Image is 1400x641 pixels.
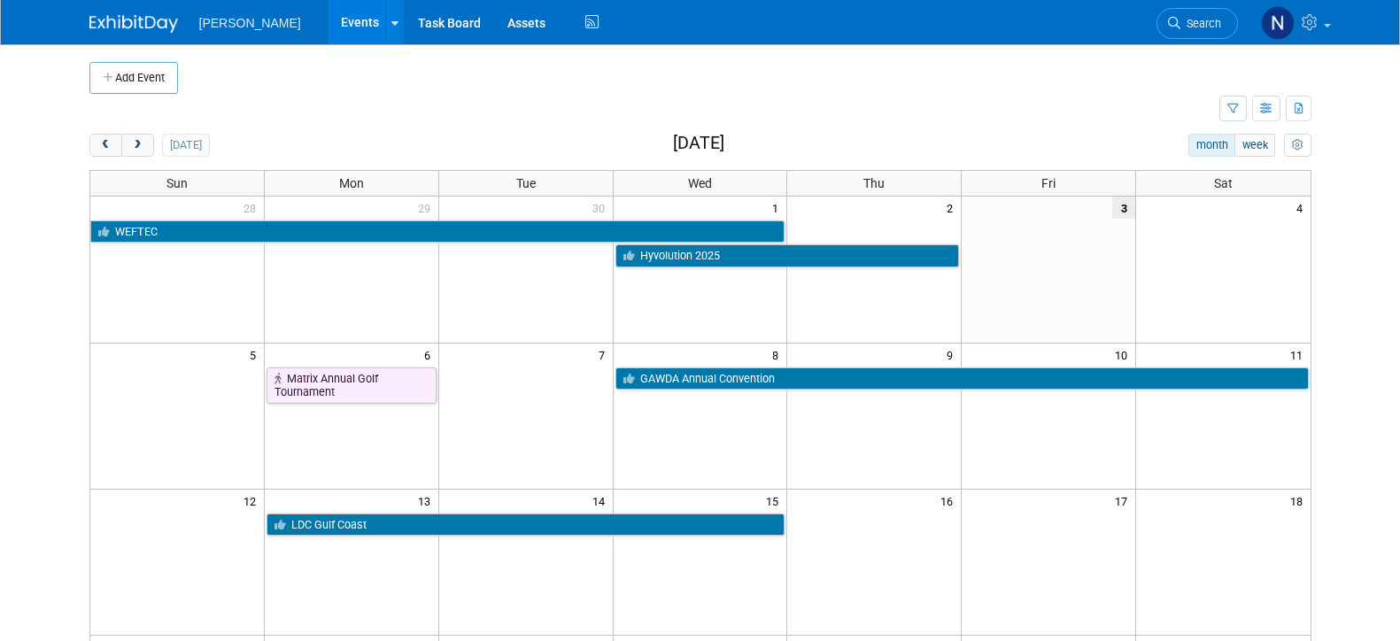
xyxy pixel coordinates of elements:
[615,367,1309,390] a: GAWDA Annual Convention
[416,490,438,512] span: 13
[863,176,885,190] span: Thu
[1113,344,1135,366] span: 10
[90,220,785,243] a: WEFTEC
[89,15,178,33] img: ExhibitDay
[939,490,961,512] span: 16
[166,176,188,190] span: Sun
[267,514,785,537] a: LDC Gulf Coast
[1292,140,1303,151] i: Personalize Calendar
[1112,197,1135,219] span: 3
[416,197,438,219] span: 29
[597,344,613,366] span: 7
[1041,176,1056,190] span: Fri
[591,490,613,512] span: 14
[267,367,437,404] a: Matrix Annual Golf Tournament
[770,197,786,219] span: 1
[242,490,264,512] span: 12
[1214,176,1233,190] span: Sat
[945,197,961,219] span: 2
[1156,8,1238,39] a: Search
[89,134,122,157] button: prev
[1113,490,1135,512] span: 17
[1295,197,1311,219] span: 4
[688,176,712,190] span: Wed
[1234,134,1275,157] button: week
[199,16,301,30] span: [PERSON_NAME]
[248,344,264,366] span: 5
[1288,344,1311,366] span: 11
[162,134,209,157] button: [DATE]
[422,344,438,366] span: 6
[591,197,613,219] span: 30
[516,176,536,190] span: Tue
[89,62,178,94] button: Add Event
[615,244,960,267] a: Hyvolution 2025
[121,134,154,157] button: next
[764,490,786,512] span: 15
[339,176,364,190] span: Mon
[1288,490,1311,512] span: 18
[1188,134,1235,157] button: month
[242,197,264,219] span: 28
[1261,6,1295,40] img: Nicole Williamson
[673,134,724,153] h2: [DATE]
[1284,134,1311,157] button: myCustomButton
[1180,17,1221,30] span: Search
[770,344,786,366] span: 8
[945,344,961,366] span: 9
